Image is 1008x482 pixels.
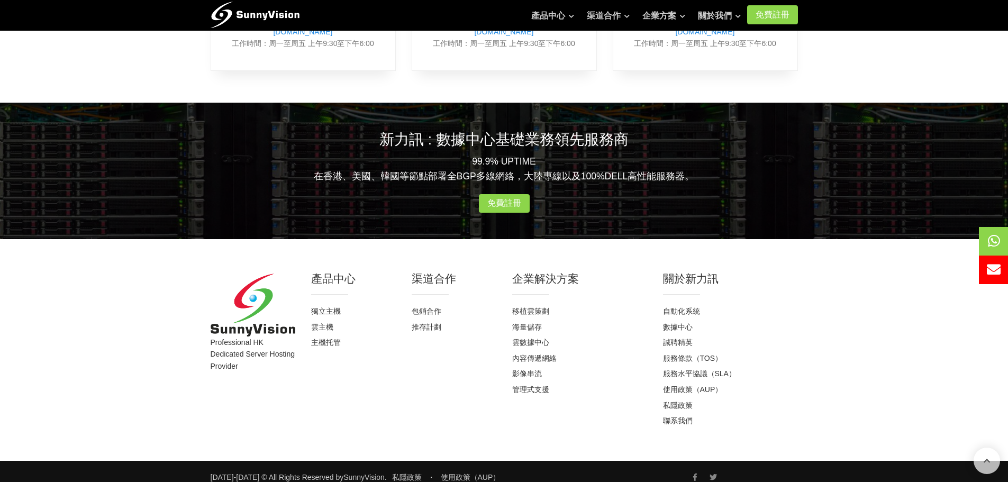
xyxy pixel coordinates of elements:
a: 聯系我們 [663,416,693,425]
a: 內容傳遞網絡 [512,354,557,362]
a: 私隱政策 [663,401,693,410]
h2: 企業解決方案 [512,271,647,286]
a: 渠道合作 [587,5,630,26]
a: 企業方案 [642,5,685,26]
a: 包銷合作 [412,307,441,315]
a: 誠聘精英 [663,338,693,347]
a: 數據中心 [663,323,693,331]
a: 主機托管 [311,338,341,347]
h2: 新力訊 : 數據中心基礎業務領先服務商 [211,129,798,150]
h2: 渠道合作 [412,271,496,286]
a: [EMAIL_ADDRESS][DOMAIN_NAME] [675,15,757,35]
a: 推存計劃 [412,323,441,331]
a: 移植雲策劃 [512,307,549,315]
div: Professional HK Dedicated Server Hosting Provider [203,274,303,429]
img: SunnyVision Limited [211,274,295,337]
a: 免費註冊 [747,5,798,24]
a: 獨立主機 [311,307,341,315]
span: ・ [428,473,435,481]
a: [EMAIL_ADDRESS][DOMAIN_NAME] [474,15,556,35]
a: 影像串流 [512,369,542,378]
a: [EMAIL_ADDRESS][DOMAIN_NAME] [273,15,355,35]
a: 服務條款（TOS） [663,354,723,362]
h2: 產品中心 [311,271,396,286]
a: 海量儲存 [512,323,542,331]
a: 免費註冊 [479,194,530,213]
a: 雲數據中心 [512,338,549,347]
h2: 關於新力訊 [663,271,798,286]
a: 使用政策（AUP） [663,385,723,394]
a: 雲主機 [311,323,333,331]
a: 關於我們 [698,5,741,26]
a: 服務水平協議（SLA） [663,369,736,378]
a: 私隱政策 [392,473,422,481]
p: 99.9% UPTIME 在香港、美國、韓國等節點部署全BGP多線網絡，大陸專線以及100%DELL高性能服務器。 [211,154,798,184]
a: SunnyVision [343,473,385,481]
a: 產品中心 [531,5,574,26]
a: 管理式支援 [512,385,549,394]
a: 使用政策（AUP） [441,473,501,481]
a: 自動化系統 [663,307,700,315]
